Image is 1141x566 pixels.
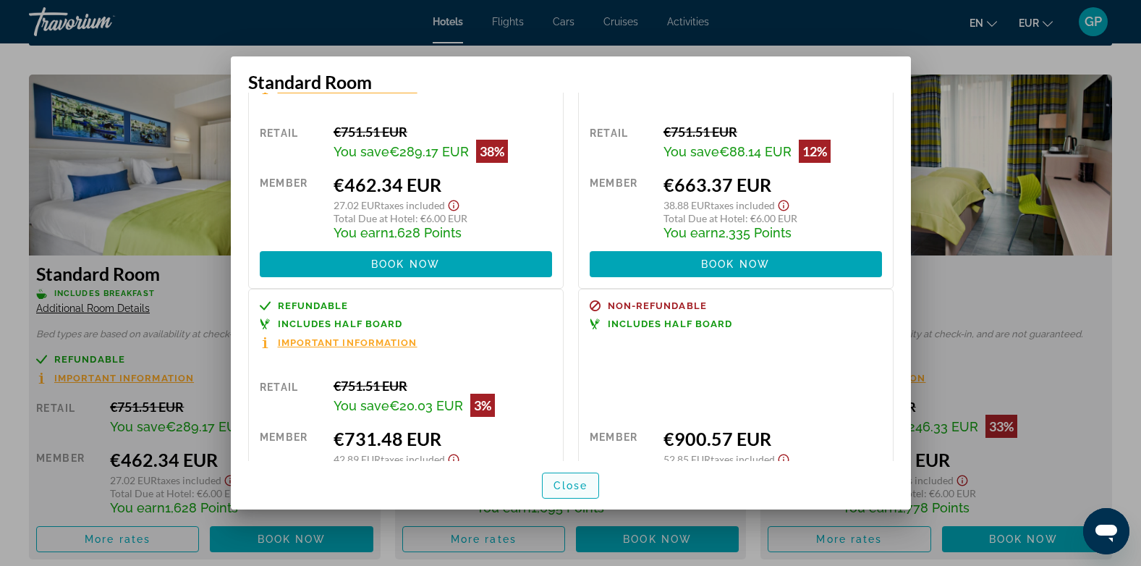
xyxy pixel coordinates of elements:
span: Important Information [278,338,417,347]
div: Retail [260,124,323,163]
span: 2,335 Points [718,225,792,240]
h3: Standard Room [248,71,894,93]
div: €900.57 EUR [663,428,882,449]
span: Taxes included [381,453,445,465]
span: You earn [663,225,718,240]
iframe: Bouton de lancement de la fenêtre de messagerie [1083,508,1129,554]
div: €751.51 EUR [334,378,552,394]
div: Retail [590,124,653,163]
span: €88.14 EUR [719,144,792,159]
div: €751.51 EUR [334,124,552,140]
span: Non-refundable [608,301,707,311]
div: Member [260,428,323,494]
span: 42.89 EUR [334,453,381,465]
a: Refundable [260,300,552,311]
div: : €6.00 EUR [663,212,882,224]
span: Refundable [278,301,349,311]
span: 1,628 Points [389,225,462,240]
div: 38% [476,140,508,163]
span: Total Due at Hotel [663,212,745,224]
div: €663.37 EUR [663,174,882,195]
span: Book now [701,258,770,270]
button: Show Taxes and Fees disclaimer [445,449,462,466]
div: €731.48 EUR [334,428,552,449]
div: 12% [799,140,831,163]
span: Taxes included [711,453,775,465]
div: : €6.00 EUR [334,212,552,224]
div: €462.34 EUR [334,174,552,195]
button: Important Information [260,337,417,349]
span: You save [334,398,389,413]
span: Taxes included [711,199,775,211]
span: Book now [371,258,440,270]
span: €20.03 EUR [389,398,463,413]
span: Includes Half Board [278,319,403,329]
span: Taxes included [381,199,445,211]
span: 27.02 EUR [334,199,381,211]
span: You save [334,144,389,159]
span: 38.88 EUR [663,199,711,211]
span: Important Information [278,84,417,93]
span: Total Due at Hotel [334,212,415,224]
div: €751.51 EUR [663,124,882,140]
div: Retail [260,378,323,417]
button: Book now [590,251,882,277]
span: Close [553,480,588,491]
button: Close [542,473,600,499]
div: Member [590,428,653,494]
div: Member [590,174,653,240]
span: 52.85 EUR [663,453,711,465]
span: You earn [334,225,389,240]
button: Show Taxes and Fees disclaimer [775,195,792,212]
span: Includes Half Board [608,319,733,329]
div: Member [260,174,323,240]
span: €289.17 EUR [389,144,469,159]
span: You save [663,144,719,159]
button: Show Taxes and Fees disclaimer [445,195,462,212]
button: Show Taxes and Fees disclaimer [775,449,792,466]
button: Book now [260,251,552,277]
div: 3% [470,394,495,417]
